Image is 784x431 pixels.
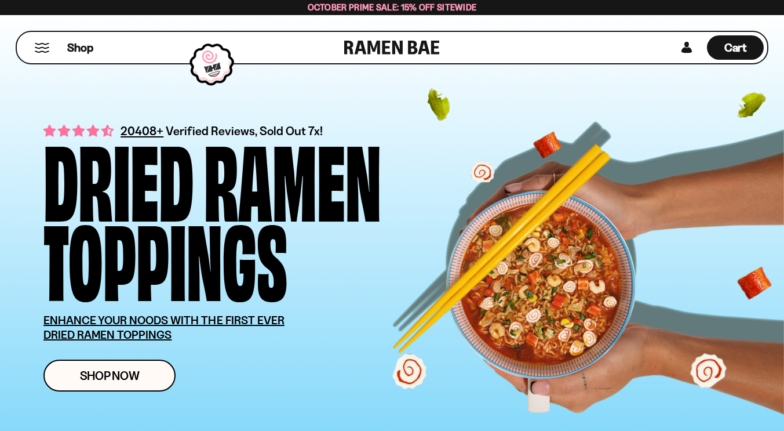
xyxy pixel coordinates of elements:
span: Shop [67,40,93,56]
u: ENHANCE YOUR NOODS WITH THE FIRST EVER DRIED RAMEN TOPPINGS [43,313,285,342]
button: Mobile Menu Trigger [34,43,50,53]
a: Shop Now [43,360,176,392]
div: Cart [707,32,764,63]
div: Dried [43,137,194,216]
a: Shop [67,35,93,60]
span: Cart [724,41,747,55]
span: Shop Now [80,370,140,382]
div: Toppings [43,216,287,296]
div: Ramen [204,137,381,216]
span: October Prime Sale: 15% off Sitewide [308,2,477,13]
